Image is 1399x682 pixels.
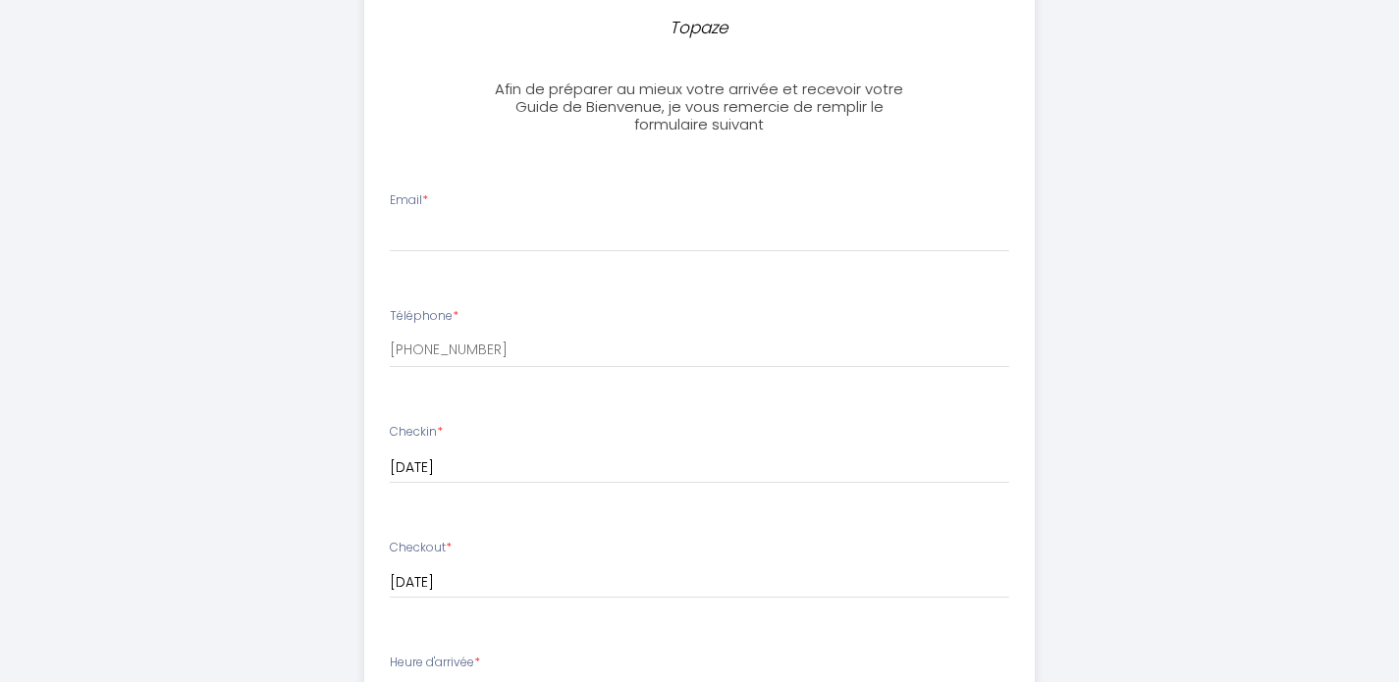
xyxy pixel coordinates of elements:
label: Checkin [390,423,443,442]
label: Téléphone [390,307,458,326]
label: Email [390,191,428,210]
p: Topaze [490,15,910,41]
h3: Afin de préparer au mieux votre arrivée et recevoir votre Guide de Bienvenue, je vous remercie de... [481,80,918,133]
label: Checkout [390,539,452,557]
label: Heure d'arrivée [390,654,480,672]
